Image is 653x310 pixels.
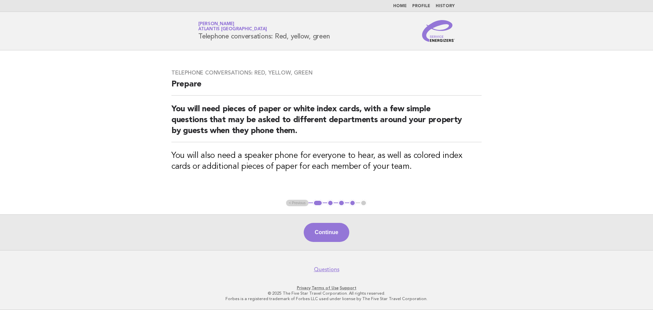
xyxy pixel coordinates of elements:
button: Continue [304,223,349,242]
button: 4 [349,200,356,207]
h3: You will also need a speaker phone for everyone to hear, as well as colored index cards or additi... [171,150,482,172]
a: History [436,4,455,8]
p: © 2025 The Five Star Travel Corporation. All rights reserved. [118,291,535,296]
a: Terms of Use [312,285,339,290]
a: Profile [412,4,430,8]
img: Service Energizers [422,20,455,42]
a: Privacy [297,285,311,290]
h3: Telephone conversations: Red, yellow, green [171,69,482,76]
button: 1 [313,200,323,207]
p: · · [118,285,535,291]
h2: You will need pieces of paper or white index cards, with a few simple questions that may be asked... [171,104,482,142]
span: Atlantis [GEOGRAPHIC_DATA] [198,27,267,32]
button: 2 [327,200,334,207]
a: Questions [314,266,339,273]
a: [PERSON_NAME]Atlantis [GEOGRAPHIC_DATA] [198,22,267,31]
h1: Telephone conversations: Red, yellow, green [198,22,330,40]
a: Support [340,285,356,290]
button: 3 [338,200,345,207]
a: Home [393,4,407,8]
h2: Prepare [171,79,482,96]
p: Forbes is a registered trademark of Forbes LLC used under license by The Five Star Travel Corpora... [118,296,535,301]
